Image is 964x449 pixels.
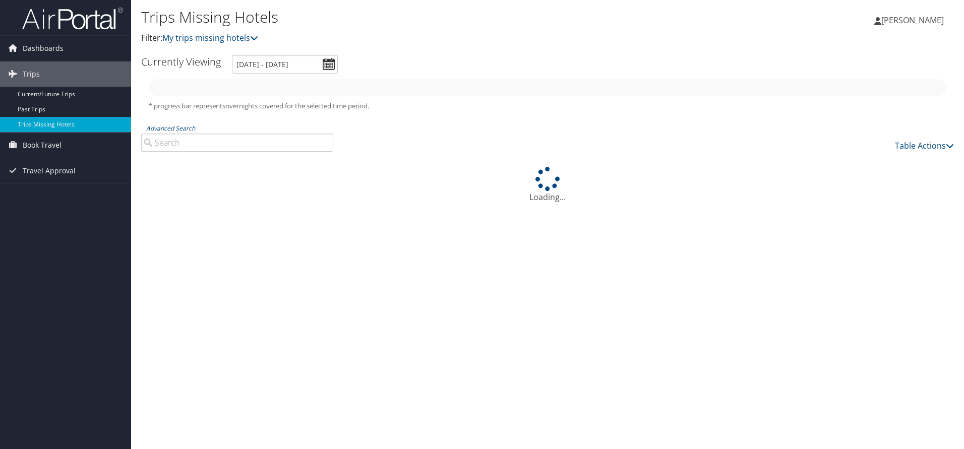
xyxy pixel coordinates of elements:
span: Dashboards [23,36,64,61]
a: Advanced Search [146,124,195,133]
a: Table Actions [895,140,954,151]
h5: * progress bar represents overnights covered for the selected time period. [149,101,946,111]
h3: Currently Viewing [141,55,221,69]
div: Loading... [141,167,954,203]
span: Book Travel [23,133,62,158]
span: [PERSON_NAME] [881,15,944,26]
span: Trips [23,61,40,87]
input: [DATE] - [DATE] [232,55,338,74]
p: Filter: [141,32,683,45]
span: Travel Approval [23,158,76,183]
a: My trips missing hotels [162,32,258,43]
input: Advanced Search [141,134,333,152]
a: [PERSON_NAME] [874,5,954,35]
img: airportal-logo.png [22,7,123,30]
h1: Trips Missing Hotels [141,7,683,28]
